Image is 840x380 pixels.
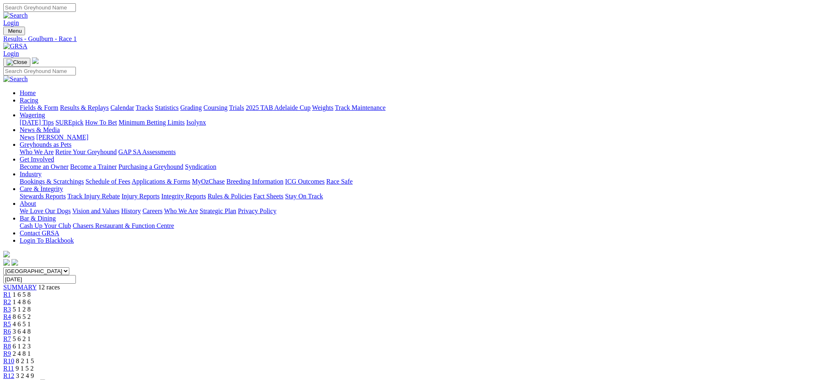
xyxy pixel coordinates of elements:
[20,104,829,111] div: Racing
[20,119,54,126] a: [DATE] Tips
[142,207,162,214] a: Careers
[20,148,54,155] a: Who We Are
[136,104,153,111] a: Tracks
[13,321,31,328] span: 4 6 5 1
[161,193,206,200] a: Integrity Reports
[36,134,88,141] a: [PERSON_NAME]
[121,207,141,214] a: History
[60,104,109,111] a: Results & Replays
[8,28,22,34] span: Menu
[110,104,134,111] a: Calendar
[73,222,174,229] a: Chasers Restaurant & Function Centre
[7,59,27,66] img: Close
[185,163,216,170] a: Syndication
[3,3,76,12] input: Search
[119,119,185,126] a: Minimum Betting Limits
[3,67,76,75] input: Search
[13,313,31,320] span: 8 6 5 2
[3,313,11,320] span: R4
[16,365,34,372] span: 9 1 5 2
[20,222,829,230] div: Bar & Dining
[3,75,28,83] img: Search
[3,251,10,257] img: logo-grsa-white.png
[3,298,11,305] a: R2
[13,306,31,313] span: 5 1 2 8
[85,119,117,126] a: How To Bet
[20,163,68,170] a: Become an Owner
[3,357,14,364] a: R10
[32,57,39,64] img: logo-grsa-white.png
[285,178,324,185] a: ICG Outcomes
[186,119,206,126] a: Isolynx
[3,343,11,350] a: R8
[20,222,71,229] a: Cash Up Your Club
[20,97,38,104] a: Racing
[20,119,829,126] div: Wagering
[72,207,119,214] a: Vision and Values
[20,193,829,200] div: Care & Integrity
[3,50,19,57] a: Login
[20,171,41,177] a: Industry
[180,104,202,111] a: Grading
[20,134,829,141] div: News & Media
[3,365,14,372] a: R11
[3,335,11,342] a: R7
[285,193,323,200] a: Stay On Track
[20,111,45,118] a: Wagering
[3,284,37,291] a: SUMMARY
[13,343,31,350] span: 6 1 2 3
[20,178,84,185] a: Bookings & Scratchings
[67,193,120,200] a: Track Injury Rebate
[3,306,11,313] a: R3
[229,104,244,111] a: Trials
[20,141,71,148] a: Greyhounds as Pets
[20,215,56,222] a: Bar & Dining
[13,335,31,342] span: 5 6 2 1
[70,163,117,170] a: Become a Trainer
[13,350,31,357] span: 2 4 8 1
[192,178,225,185] a: MyOzChase
[3,328,11,335] a: R6
[85,178,130,185] a: Schedule of Fees
[20,148,829,156] div: Greyhounds as Pets
[200,207,236,214] a: Strategic Plan
[203,104,228,111] a: Coursing
[3,43,27,50] img: GRSA
[16,357,34,364] span: 8 2 1 5
[20,230,59,237] a: Contact GRSA
[226,178,283,185] a: Breeding Information
[253,193,283,200] a: Fact Sheets
[20,89,36,96] a: Home
[3,259,10,266] img: facebook.svg
[20,185,63,192] a: Care & Integrity
[20,104,58,111] a: Fields & Form
[20,178,829,185] div: Industry
[3,58,30,67] button: Toggle navigation
[155,104,179,111] a: Statistics
[13,291,31,298] span: 1 6 5 8
[3,275,76,284] input: Select date
[3,12,28,19] img: Search
[312,104,333,111] a: Weights
[55,119,83,126] a: SUREpick
[3,321,11,328] a: R5
[164,207,198,214] a: Who We Are
[38,284,60,291] span: 12 races
[20,237,74,244] a: Login To Blackbook
[208,193,252,200] a: Rules & Policies
[55,148,117,155] a: Retire Your Greyhound
[20,193,66,200] a: Stewards Reports
[3,291,11,298] span: R1
[335,104,386,111] a: Track Maintenance
[121,193,160,200] a: Injury Reports
[16,372,34,379] span: 3 2 4 9
[13,328,31,335] span: 3 6 4 8
[11,259,18,266] img: twitter.svg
